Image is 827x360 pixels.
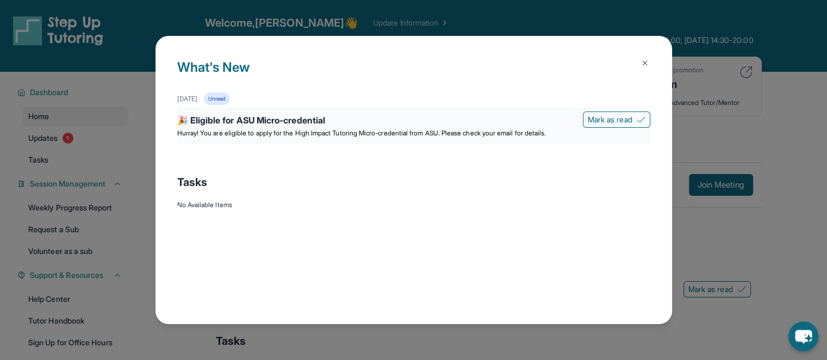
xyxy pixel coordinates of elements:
[177,129,546,137] span: Hurray! You are eligible to apply for the High Impact Tutoring Micro-credential from ASU. Please ...
[637,115,645,124] img: Mark as read
[788,321,818,351] button: chat-button
[177,201,650,209] div: No Available Items
[583,111,650,128] button: Mark as read
[204,92,230,105] div: Unread
[641,59,649,67] img: Close Icon
[177,114,650,129] div: 🎉 Eligible for ASU Micro-credential
[177,175,207,190] span: Tasks
[177,95,197,103] div: [DATE]
[588,114,632,125] span: Mark as read
[177,58,650,92] h1: What's New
